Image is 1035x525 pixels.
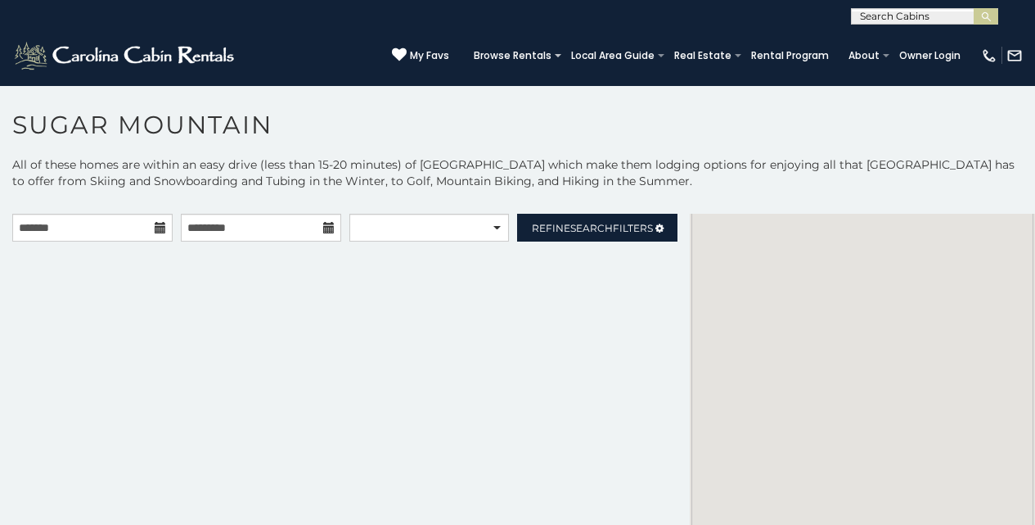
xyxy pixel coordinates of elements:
[666,44,740,67] a: Real Estate
[392,48,449,64] a: My Favs
[466,44,560,67] a: Browse Rentals
[12,39,239,72] img: White-1-2.png
[743,44,837,67] a: Rental Program
[517,214,677,242] a: RefineSearchFilters
[981,48,997,64] img: phone-regular-white.png
[410,48,449,63] span: My Favs
[1006,48,1023,64] img: mail-regular-white.png
[532,222,653,234] span: Refine Filters
[840,44,888,67] a: About
[563,44,663,67] a: Local Area Guide
[891,44,969,67] a: Owner Login
[570,222,613,234] span: Search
